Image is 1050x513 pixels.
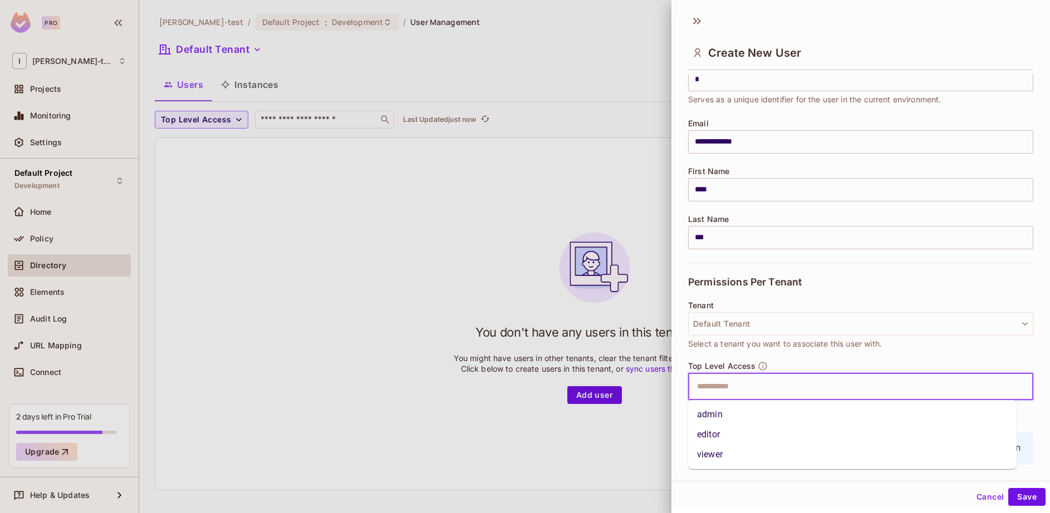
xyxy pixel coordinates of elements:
span: Top Level Access [688,362,755,371]
span: Last Name [688,215,729,224]
span: Serves as a unique identifier for the user in the current environment. [688,93,941,106]
span: First Name [688,167,730,176]
button: Default Tenant [688,312,1033,336]
button: Save [1008,488,1046,506]
span: Tenant [688,301,714,310]
span: Email [688,119,709,128]
li: admin [688,405,1017,425]
span: Select a tenant you want to associate this user with. [688,338,882,350]
span: Permissions Per Tenant [688,277,802,288]
li: viewer [688,445,1017,465]
button: Cancel [972,488,1008,506]
button: Close [1027,385,1029,387]
span: Create New User [708,46,801,60]
li: editor [688,425,1017,445]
